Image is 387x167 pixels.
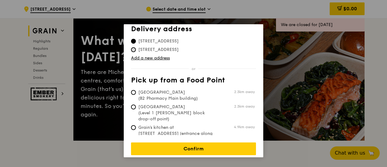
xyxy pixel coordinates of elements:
[131,104,221,122] span: [GEOGRAPHIC_DATA] (Level 1 [PERSON_NAME] block drop-off point)
[131,39,136,44] input: [STREET_ADDRESS]
[234,89,255,94] span: 2.3km away
[131,89,221,102] span: [GEOGRAPHIC_DATA] (B2 Pharmacy Main building)
[131,125,221,149] span: Grain's kitchen at [STREET_ADDRESS] (entrance along [PERSON_NAME][GEOGRAPHIC_DATA])
[131,55,256,61] a: Add a new address
[234,104,255,109] span: 2.3km away
[131,47,136,52] input: [STREET_ADDRESS]
[131,25,256,36] th: Delivery address
[131,47,186,53] span: [STREET_ADDRESS]
[131,125,136,130] input: Grain's kitchen at [STREET_ADDRESS] (entrance along [PERSON_NAME][GEOGRAPHIC_DATA])4.9km away
[234,125,255,129] span: 4.9km away
[131,142,256,155] a: Confirm
[131,76,256,87] th: Pick up from a Food Point
[131,38,186,44] span: [STREET_ADDRESS]
[131,90,136,95] input: [GEOGRAPHIC_DATA] (B2 Pharmacy Main building)2.3km away
[131,105,136,109] input: [GEOGRAPHIC_DATA] (Level 1 [PERSON_NAME] block drop-off point)2.3km away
